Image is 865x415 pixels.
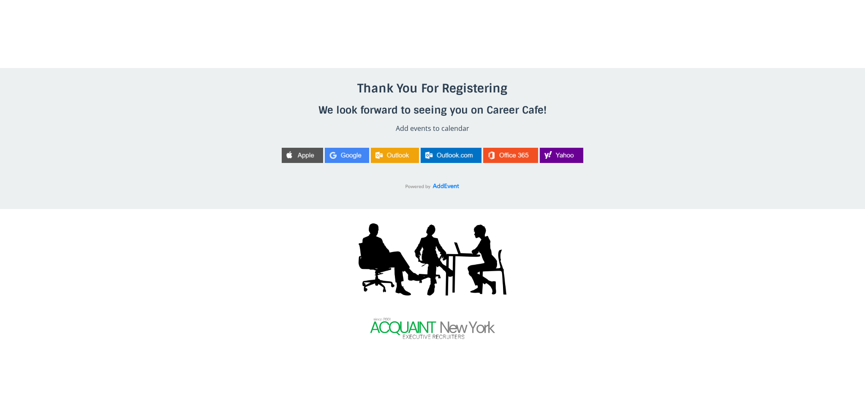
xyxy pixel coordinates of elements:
[540,148,584,163] img: Yahoo
[483,150,538,159] a: Office 365
[237,81,628,96] h3: Thank You For Registering
[282,148,323,163] img: Apple
[325,150,369,159] a: Google
[325,148,369,163] img: Google
[359,222,506,296] img: 811a87a-cc3b-f3d-1078-ea44ae02e82d_62844e1a-7e4b-4509-a089-ae941d18ca15.png
[421,150,481,159] a: Outlook.com
[237,103,628,117] h4: We look forward to seeing you on Career Cafe!
[371,150,419,159] a: Outlook
[369,316,496,340] img: 58f328f-c01-b0f6-6e18-c8d7c027583_48d72acf-3dc7-4f83-947d-5f1173b3d2f6.png
[237,123,628,134] p: Add events to calendar
[371,148,419,163] img: Outlook
[421,148,481,163] img: Outlook.com
[282,150,323,159] a: Apple
[540,150,584,159] a: Yahoo
[483,148,538,163] img: Office 365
